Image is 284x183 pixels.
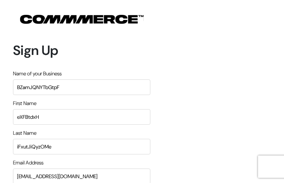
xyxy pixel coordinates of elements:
[13,129,36,137] label: Last Name
[13,159,43,167] label: Email Address
[13,70,62,78] label: Name of your Business
[13,42,150,58] h1: Sign Up
[20,15,144,24] img: COMMMERCE
[13,99,36,107] label: First Name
